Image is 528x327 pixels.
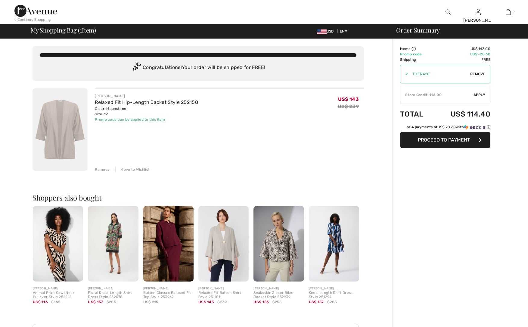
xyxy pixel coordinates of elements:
[143,286,194,291] div: [PERSON_NAME]
[506,8,511,16] img: My Bag
[389,27,524,33] div: Order Summary
[198,291,249,299] div: Relaxed Fit Button Shirt Style 251101
[327,299,337,305] span: $285
[198,286,249,291] div: [PERSON_NAME]
[338,96,359,102] span: US$ 143
[88,206,138,282] img: Floral Knee-Length Shirt Dress Style 252078
[400,71,408,77] div: ✔
[407,124,490,130] div: or 4 payments of with
[476,8,481,16] img: My Info
[33,194,364,201] h2: Shoppers also bought
[470,71,485,77] span: Remove
[463,17,493,23] div: [PERSON_NAME]
[51,299,60,305] span: $165
[400,51,433,57] td: Promo code
[217,299,227,305] span: $239
[474,92,486,98] span: Apply
[317,29,336,33] span: USD
[95,167,110,172] div: Remove
[400,46,433,51] td: Items ( )
[33,300,48,304] span: US$ 116
[317,29,327,34] img: US Dollar
[88,291,138,299] div: Floral Knee-Length Shirt Dress Style 252078
[253,300,269,304] span: US$ 153
[418,137,470,143] span: Proceed to Payment
[14,5,57,17] img: 1ère Avenue
[115,167,150,172] div: Move to Wishlist
[413,47,415,51] span: 1
[309,300,324,304] span: US$ 157
[338,104,359,109] s: US$ 239
[476,9,481,15] a: Sign In
[514,9,515,15] span: 1
[143,300,158,304] span: US$ 215
[131,62,143,74] img: Congratulation2.svg
[80,26,82,33] span: 1
[446,8,451,16] img: search the website
[253,291,304,299] div: Snakeskin Zipper Biker Jacket Style 252939
[95,93,198,99] div: [PERSON_NAME]
[253,286,304,291] div: [PERSON_NAME]
[33,206,83,282] img: Animal Print Cowl Neck Pullover Style 252212
[464,124,486,130] img: Sezzle
[95,99,198,105] a: Relaxed Fit Hip-Length Jacket Style 252150
[14,17,51,22] div: < Continue Shopping
[31,27,96,33] span: My Shopping Bag ( Item)
[309,206,359,282] img: Knee-Length Shift Dress Style 251294
[408,65,470,83] input: Promo code
[143,206,194,282] img: Button Closure Relaxed Fit Top Style 253962
[400,132,490,148] button: Proceed to Payment
[40,62,356,74] div: Congratulations! Your order will be shipped for FREE!
[433,57,490,62] td: Free
[400,104,433,124] td: Total
[198,300,214,304] span: US$ 143
[433,46,490,51] td: US$ 143.00
[309,291,359,299] div: Knee-Length Shift Dress Style 251294
[88,286,138,291] div: [PERSON_NAME]
[88,300,103,304] span: US$ 157
[95,117,198,122] div: Promo code can be applied to this item
[107,299,116,305] span: $285
[253,206,304,282] img: Snakeskin Zipper Biker Jacket Style 252939
[33,291,83,299] div: Animal Print Cowl Neck Pullover Style 252212
[33,286,83,291] div: [PERSON_NAME]
[437,125,456,129] span: US$ 28.60
[95,106,198,117] div: Color: Moonstone Size: 12
[198,206,249,282] img: Relaxed Fit Button Shirt Style 251101
[400,124,490,132] div: or 4 payments ofUS$ 28.60withSezzle Click to learn more about Sezzle
[309,286,359,291] div: [PERSON_NAME]
[340,29,347,33] span: EN
[433,51,490,57] td: US$ -28.60
[493,8,523,16] a: 1
[433,104,490,124] td: US$ 114.40
[272,299,281,305] span: $255
[33,88,88,171] img: Relaxed Fit Hip-Length Jacket Style 252150
[400,92,474,98] div: Store Credit: 116.00
[400,57,433,62] td: Shipping
[143,291,194,299] div: Button Closure Relaxed Fit Top Style 253962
